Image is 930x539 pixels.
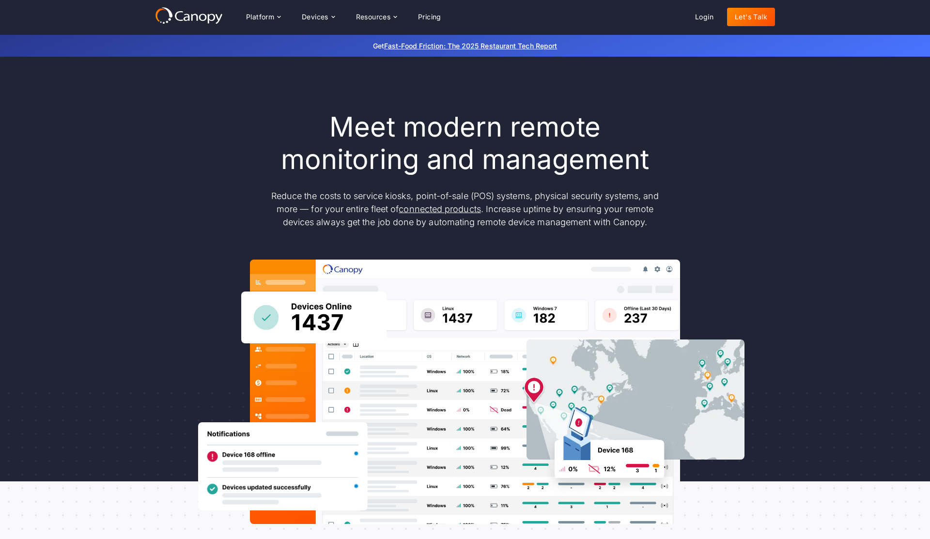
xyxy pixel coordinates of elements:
[727,8,775,26] a: Let's Talk
[410,8,449,26] a: Pricing
[262,111,668,176] h1: Meet modern remote monitoring and management
[687,8,721,26] a: Login
[246,14,274,20] div: Platform
[228,41,702,51] p: Get
[356,14,391,20] div: Resources
[399,204,480,214] a: connected products
[262,189,668,229] p: Reduce the costs to service kiosks, point-of-sale (POS) systems, physical security systems, and m...
[238,7,288,27] div: Platform
[241,292,387,343] img: Canopy sees how many devices are online
[384,42,557,50] a: Fast-Food Friction: The 2025 Restaurant Tech Report
[294,7,342,27] div: Devices
[302,14,328,20] div: Devices
[348,7,404,27] div: Resources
